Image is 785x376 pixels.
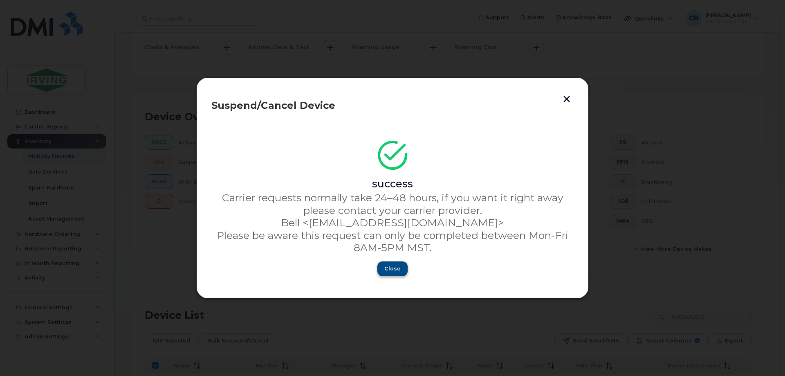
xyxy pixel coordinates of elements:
p: Carrier requests normally take 24–48 hours, if you want it right away please contact your carrier... [211,191,574,216]
span: Close [384,265,401,272]
button: Close [377,261,408,276]
p: Please be aware this request can only be completed between Mon-Fri 8AM-5PM MST. [211,229,574,254]
div: Suspend/Cancel Device [211,101,574,110]
p: Bell <[EMAIL_ADDRESS][DOMAIN_NAME]> [211,216,574,229]
div: success [211,178,574,190]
